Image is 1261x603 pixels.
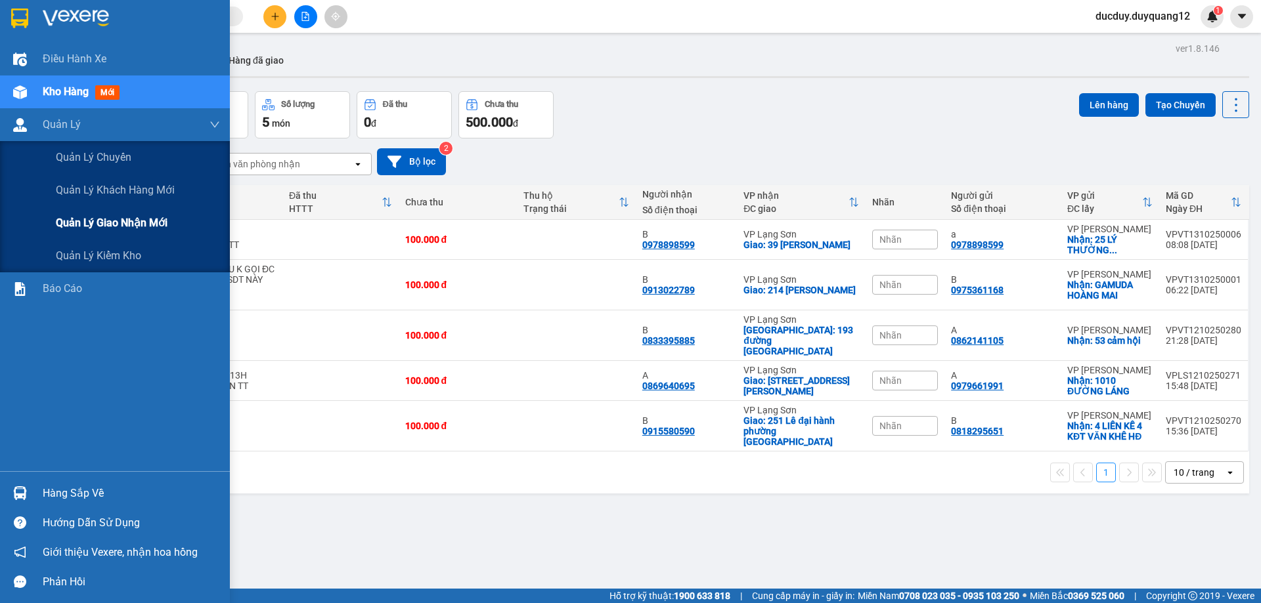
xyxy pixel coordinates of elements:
span: món [272,118,290,129]
img: solution-icon [13,282,27,296]
span: ⚪️ [1023,593,1027,598]
span: Hỗ trợ kỹ thuật: [609,589,730,603]
div: Mã GD [1166,190,1231,201]
div: VP [PERSON_NAME] [1067,365,1153,375]
span: 500.000 [466,114,513,130]
span: message [14,575,26,588]
th: Toggle SortBy [1159,185,1248,220]
button: file-add [294,5,317,28]
strong: 0708 023 035 - 0935 103 250 [899,591,1019,601]
div: 15:48 [DATE] [1166,381,1241,391]
div: Chọn văn phòng nhận [210,157,300,171]
span: plus [271,12,280,21]
div: ver 1.8.146 [1176,41,1220,56]
div: 0862141105 [951,335,1004,346]
span: 1 [1216,6,1220,15]
span: Nhãn [879,280,902,290]
div: B [951,415,1054,426]
span: down [210,119,220,130]
sup: 2 [439,142,453,155]
div: 0978898599 [642,239,695,250]
span: question-circle [14,516,26,529]
div: Số điện thoại [951,203,1054,214]
div: VP [PERSON_NAME] [1067,269,1153,280]
div: VPVT1210250270 [1166,415,1241,426]
div: B [951,274,1054,285]
div: Hướng dẫn sử dụng [43,513,220,533]
button: caret-down [1230,5,1253,28]
div: Ngày ĐH [1166,203,1231,214]
div: VPLS1210250271 [1166,370,1241,381]
span: ... [1109,245,1117,255]
div: 100.000 đ [405,280,511,290]
div: Nhãn [872,197,938,207]
div: Chưa thu [405,197,511,207]
button: Hàng đã giao [218,45,294,76]
button: Số lượng5món [255,91,350,138]
div: B [642,229,730,239]
div: 10 / trang [1174,466,1214,479]
strong: 0369 525 060 [1068,591,1124,601]
div: A [951,325,1054,335]
div: B [642,274,730,285]
button: Tạo Chuyến [1145,93,1216,117]
svg: open [1225,467,1235,478]
div: 0818295651 [951,426,1004,436]
div: VPVT1310250006 [1166,229,1241,239]
div: Giao: 193 đường bắc sơn lạng sơn [743,325,859,356]
img: icon-new-feature [1206,10,1218,22]
img: warehouse-icon [13,52,27,66]
svg: open [353,159,363,169]
span: Giới thiệu Vexere, nhận hoa hồng [43,544,198,560]
div: VPVT1210250280 [1166,325,1241,335]
img: warehouse-icon [13,486,27,500]
span: Nhãn [879,234,902,245]
div: 06:22 [DATE] [1166,285,1241,295]
button: Lên hàng [1079,93,1139,117]
div: 0833395885 [642,335,695,346]
button: aim [324,5,347,28]
button: Đã thu0đ [357,91,452,138]
div: 100.000 đ [405,234,511,245]
div: Số điện thoại [642,205,730,215]
sup: 1 [1214,6,1223,15]
span: Nhãn [879,421,902,431]
span: 0 [364,114,371,130]
th: Toggle SortBy [517,185,636,220]
span: Điều hành xe [43,51,106,67]
div: 08:08 [DATE] [1166,239,1241,250]
span: đ [371,118,376,129]
div: 0869640695 [642,381,695,391]
span: mới [95,85,120,100]
div: Giao: 59 NGUYỄN DU [743,375,859,396]
div: B [642,325,730,335]
span: | [740,589,742,603]
img: warehouse-icon [13,118,27,132]
div: Số lượng [281,100,315,109]
span: Quản lý chuyến [56,149,131,165]
div: VP Lạng Sơn [743,314,859,325]
span: Quản Lý [43,116,81,133]
span: file-add [301,12,310,21]
span: Miền Bắc [1030,589,1124,603]
div: Người nhận [642,189,730,199]
div: Trạng thái [523,203,619,214]
div: 0978898599 [951,239,1004,250]
div: 0913022789 [642,285,695,295]
div: VP nhận [743,190,849,201]
th: Toggle SortBy [1061,185,1159,220]
div: Đã thu [289,190,382,201]
div: 100.000 đ [405,421,511,431]
span: Quản lý khách hàng mới [56,182,175,198]
div: VP Lạng Sơn [743,405,859,415]
div: 0975361168 [951,285,1004,295]
div: Thu hộ [523,190,619,201]
div: ĐC lấy [1067,203,1142,214]
div: Giao: 39 LÊ LỢI [743,239,859,250]
div: ĐC giao [743,203,849,214]
button: plus [263,5,286,28]
span: Quản lý giao nhận mới [56,215,167,231]
span: Nhãn [879,375,902,386]
div: Nhận: 25 LÝ THƯỜNG KIỆT,hoàn kiếm,hà nội [1067,234,1153,255]
div: Đã thu [383,100,407,109]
